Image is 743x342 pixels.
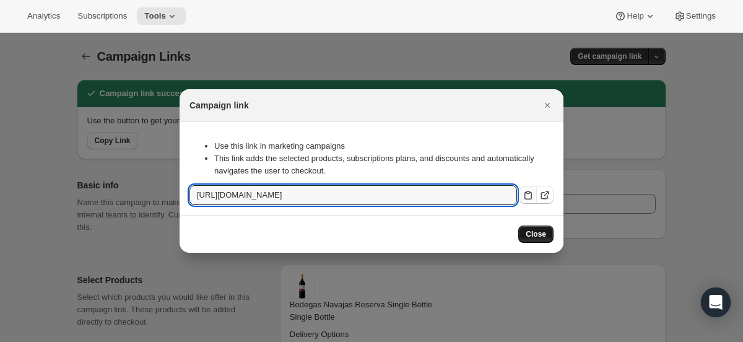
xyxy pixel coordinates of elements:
li: This link adds the selected products, subscriptions plans, and discounts and automatically naviga... [214,152,554,177]
div: Open Intercom Messenger [701,287,731,317]
button: Analytics [20,7,67,25]
button: Settings [666,7,723,25]
button: Subscriptions [70,7,134,25]
button: Close [539,97,556,114]
span: Settings [686,11,716,21]
li: Use this link in marketing campaigns [214,140,554,152]
button: Tools [137,7,186,25]
span: Tools [144,11,166,21]
button: Close [518,226,554,243]
h2: Campaign link [189,99,249,112]
span: Help [627,11,643,21]
span: Subscriptions [77,11,127,21]
span: Close [526,229,546,239]
span: Analytics [27,11,60,21]
button: Help [607,7,663,25]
